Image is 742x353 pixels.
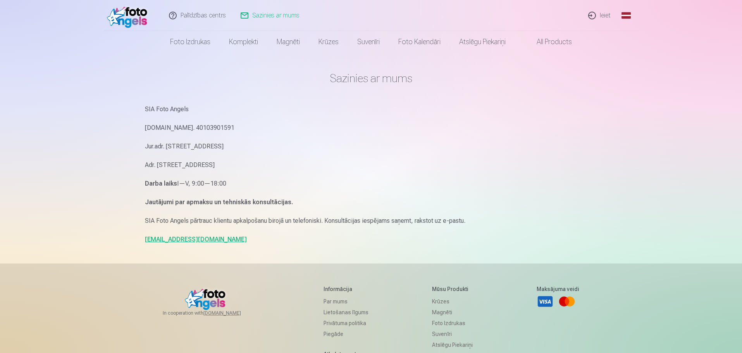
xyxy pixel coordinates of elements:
a: Visa [537,293,554,310]
a: Komplekti [220,31,267,53]
a: Magnēti [432,307,473,318]
a: Foto kalendāri [389,31,450,53]
a: Krūzes [432,296,473,307]
a: Foto izdrukas [161,31,220,53]
strong: Jautājumi par apmaksu un tehniskās konsultācijas. [145,198,293,206]
a: Magnēti [267,31,309,53]
span: In cooperation with [163,310,260,316]
h5: Informācija [324,285,368,293]
img: /fa1 [107,3,151,28]
strong: Darba laiks [145,180,177,187]
a: [EMAIL_ADDRESS][DOMAIN_NAME] [145,236,247,243]
a: Atslēgu piekariņi [450,31,515,53]
p: SIA Foto Angels [145,104,597,115]
p: Jur.adr. [STREET_ADDRESS] [145,141,597,152]
a: Mastercard [558,293,575,310]
p: [DOMAIN_NAME]. 40103901591 [145,122,597,133]
p: SIA Foto Angels pārtrauc klientu apkalpošanu birojā un telefoniski. Konsultācijas iespējams saņem... [145,215,597,226]
h5: Maksājuma veidi [537,285,579,293]
a: Par mums [324,296,368,307]
a: Suvenīri [432,329,473,339]
a: Piegāde [324,329,368,339]
a: All products [515,31,581,53]
a: [DOMAIN_NAME] [203,310,260,316]
a: Krūzes [309,31,348,53]
a: Lietošanas līgums [324,307,368,318]
a: Privātuma politika [324,318,368,329]
a: Atslēgu piekariņi [432,339,473,350]
p: I—V, 9:00—18:00 [145,178,597,189]
p: Adr. [STREET_ADDRESS] [145,160,597,170]
h1: Sazinies ar mums [145,71,597,85]
a: Suvenīri [348,31,389,53]
a: Foto izdrukas [432,318,473,329]
h5: Mūsu produkti [432,285,473,293]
